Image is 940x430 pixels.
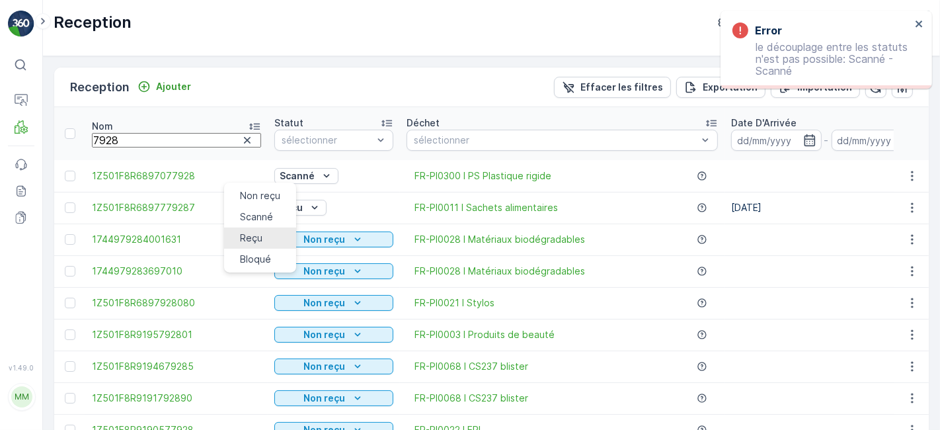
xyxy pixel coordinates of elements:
[407,116,440,130] p: Déchet
[731,130,822,151] input: dd/mm/yyyy
[92,328,261,341] a: 1Z501F8R9195792801
[274,295,393,311] button: Non reçu
[274,116,303,130] p: Statut
[274,390,393,406] button: Non reçu
[132,79,196,95] button: Ajouter
[414,134,697,147] p: sélectionner
[274,200,327,216] button: Reçu
[240,189,280,202] span: Non reçu
[70,78,130,97] p: Reception
[54,12,132,33] p: Reception
[755,22,782,38] h3: Error
[274,327,393,343] button: Non reçu
[92,296,261,310] a: 1Z501F8R6897928080
[274,168,338,184] button: Scanné
[414,233,585,246] a: FR-PI0028 I Matériaux biodégradables
[732,41,911,77] p: le découplage entre les statuts n'est pas possible: Scanné - Scanné
[304,392,346,405] p: Non reçu
[8,364,34,372] span: v 1.49.0
[304,360,346,373] p: Non reçu
[915,19,924,31] button: close
[65,329,75,340] div: Toggle Row Selected
[92,233,261,246] a: 1744979284001631
[65,202,75,213] div: Toggle Row Selected
[304,296,346,310] p: Non reçu
[240,210,273,224] span: Scanné
[304,233,346,246] p: Non reçu
[65,234,75,245] div: Toggle Row Selected
[92,169,261,183] a: 1Z501F8R6897077928
[8,374,34,419] button: MM
[824,132,829,148] p: -
[414,201,558,214] a: FR-PI0011 I Sachets alimentaires
[580,81,663,94] p: Effacer les filtres
[240,253,271,266] span: Bloqué
[282,134,373,147] p: sélectionner
[304,328,346,341] p: Non reçu
[832,130,922,151] input: dd/mm/yyyy
[731,116,797,130] p: Date D'Arrivée
[65,171,75,181] div: Toggle Row Selected
[92,120,113,133] p: Nom
[414,169,551,183] a: FR-PI0300 I PS Plastique rigide
[65,393,75,404] div: Toggle Row Selected
[414,360,528,373] a: FR-PI0068 I CS237 blister
[304,265,346,278] p: Non reçu
[676,77,765,98] button: Exportation
[703,81,758,94] p: Exportation
[554,77,671,98] button: Effacer les filtres
[92,360,261,373] a: 1Z501F8R9194679285
[414,328,555,341] a: FR-PI0003 I Produits de beauté
[274,232,393,247] button: Non reçu
[414,296,494,310] a: FR-PI0021 I Stylos
[92,201,261,214] a: 1Z501F8R6897779287
[92,265,261,278] a: 1744979283697010
[414,392,528,405] a: FR-PI0068 I CS237 blister
[65,361,75,372] div: Toggle Row Selected
[725,192,928,224] td: [DATE]
[65,266,75,277] div: Toggle Row Selected
[274,359,393,374] button: Non reçu
[274,263,393,279] button: Non reçu
[224,183,296,273] ul: Scanné
[414,265,585,278] a: FR-PI0028 I Matériaux biodégradables
[65,298,75,308] div: Toggle Row Selected
[92,392,261,405] a: 1Z501F8R9191792890
[240,232,262,245] span: Reçu
[11,386,32,408] div: MM
[8,11,34,37] img: logo
[280,169,315,183] p: Scanné
[156,80,191,93] p: Ajouter
[92,133,261,148] input: Chercher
